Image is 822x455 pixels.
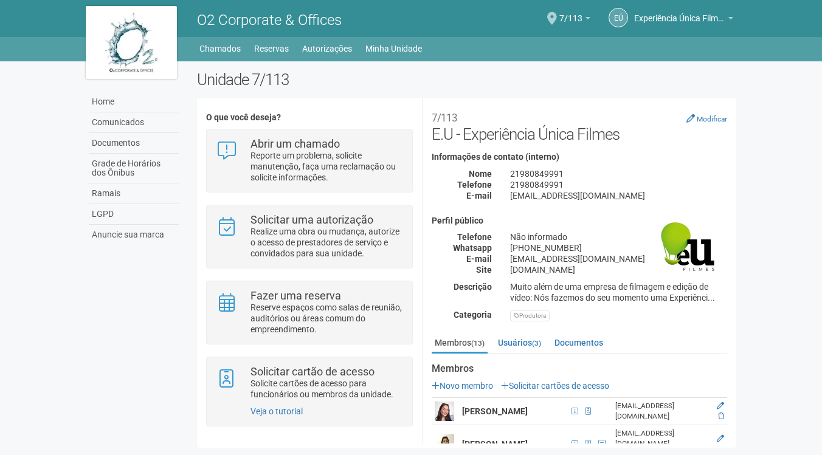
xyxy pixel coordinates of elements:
[501,381,609,391] a: Solicitar cartões de acesso
[250,213,373,226] strong: Solicitar uma autorização
[454,310,492,320] strong: Categoria
[466,254,492,264] strong: E-mail
[457,180,492,190] strong: Telefone
[432,363,727,374] strong: Membros
[462,439,528,449] strong: [PERSON_NAME]
[657,216,718,277] img: business.png
[686,114,727,123] a: Modificar
[532,339,541,347] small: (3)
[250,137,340,150] strong: Abrir um chamado
[89,204,179,225] a: LGPD
[89,183,179,204] a: Ramais
[197,12,342,29] span: O2 Corporate & Offices
[206,113,412,122] h4: O que você deseja?
[216,290,402,335] a: Fazer uma reserva Reserve espaços como salas de reunião, auditórios ou áreas comum do empreendime...
[466,191,492,200] strong: E-mail
[717,434,724,443] a: Editar membro
[89,92,179,112] a: Home
[216,214,402,259] a: Solicitar uma autorização Realize uma obra ou mudança, autorize o acesso de prestadores de serviç...
[510,310,550,321] div: Produtora
[432,152,727,162] h4: Informações de contato (interno)
[471,339,485,347] small: (13)
[609,8,628,27] a: EÚ
[250,150,403,183] p: Reporte um problema, solicite manutenção, faça uma reclamação ou solicite informações.
[89,154,179,183] a: Grade de Horários dos Ônibus
[197,70,736,89] h2: Unidade 7/113
[551,334,606,352] a: Documentos
[697,115,727,123] small: Modificar
[432,216,727,225] h4: Perfil público
[432,107,727,143] h2: E.U - Experiência Única Filmes
[501,168,736,179] div: 21980849991
[501,264,736,275] div: [DOMAIN_NAME]
[457,232,492,242] strong: Telefone
[634,2,725,23] span: Experiência Única Filmes
[718,412,724,420] a: Excluir membro
[501,179,736,190] div: 21980849991
[432,334,488,354] a: Membros(13)
[717,402,724,410] a: Editar membro
[89,225,179,245] a: Anuncie sua marca
[250,406,303,416] a: Veja o tutorial
[432,112,457,124] small: 7/113
[250,302,403,335] p: Reserve espaços como salas de reunião, auditórios ou áreas comum do empreendimento.
[216,366,402,400] a: Solicitar cartão de acesso Solicite cartões de acesso para funcionários ou membros da unidade.
[462,406,528,416] strong: [PERSON_NAME]
[634,15,733,25] a: Experiência Única Filmes
[469,169,492,179] strong: Nome
[501,281,736,303] div: Muito além de uma empresa de filmagem e edição de vídeo: Nós fazemos do seu momento uma Experiênc...
[254,40,289,57] a: Reservas
[86,6,177,79] img: logo.jpg
[302,40,352,57] a: Autorizações
[250,365,375,378] strong: Solicitar cartão de acesso
[501,190,736,201] div: [EMAIL_ADDRESS][DOMAIN_NAME]
[250,289,341,302] strong: Fazer uma reserva
[250,226,403,259] p: Realize uma obra ou mudança, autorize o acesso de prestadores de serviço e convidados para sua un...
[615,428,706,449] div: [EMAIL_ADDRESS][DOMAIN_NAME]
[89,133,179,154] a: Documentos
[454,282,492,292] strong: Descrição
[501,253,736,264] div: [EMAIL_ADDRESS][DOMAIN_NAME]
[453,243,492,253] strong: Whatsapp
[199,40,241,57] a: Chamados
[615,401,706,422] div: [EMAIL_ADDRESS][DOMAIN_NAME]
[476,265,492,275] strong: Site
[435,402,454,421] img: user.png
[365,40,422,57] a: Minha Unidade
[559,15,590,25] a: 7/113
[495,334,544,352] a: Usuários(3)
[435,434,454,454] img: user.png
[559,2,582,23] span: 7/113
[89,112,179,133] a: Comunicados
[501,242,736,253] div: [PHONE_NUMBER]
[501,231,736,242] div: Não informado
[250,378,403,400] p: Solicite cartões de acesso para funcionários ou membros da unidade.
[216,139,402,183] a: Abrir um chamado Reporte um problema, solicite manutenção, faça uma reclamação ou solicite inform...
[432,381,493,391] a: Novo membro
